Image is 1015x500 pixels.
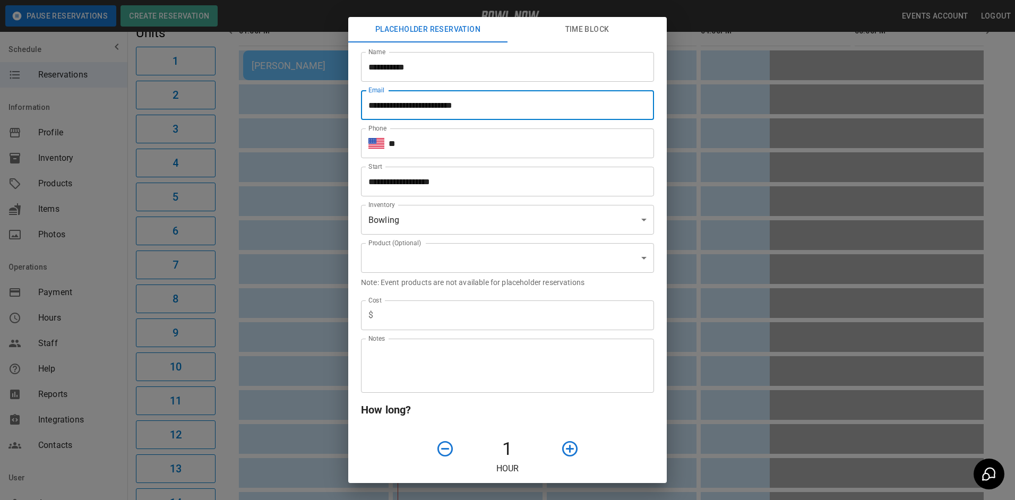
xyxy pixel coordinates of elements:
div: ​ [361,243,654,273]
div: Bowling [361,205,654,235]
label: Phone [368,124,386,133]
input: Choose date, selected date is Oct 17, 2025 [361,167,647,196]
button: Select country [368,135,384,151]
h6: How long? [361,401,654,418]
label: Start [368,162,382,171]
h4: 1 [459,438,556,460]
button: Placeholder Reservation [348,17,507,42]
p: $ [368,309,373,322]
p: Hour [361,462,654,475]
p: Note: Event products are not available for placeholder reservations [361,277,654,288]
button: Time Block [507,17,667,42]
